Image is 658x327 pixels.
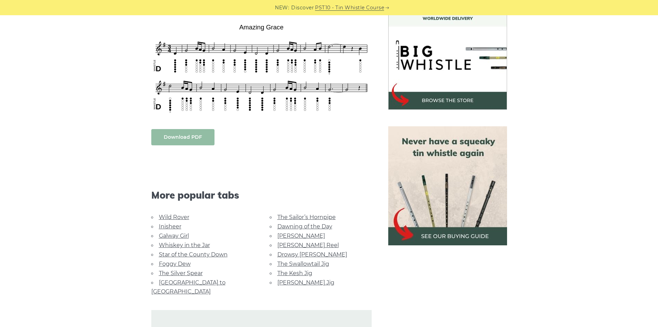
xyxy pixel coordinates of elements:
[151,129,214,145] a: Download PDF
[151,21,372,115] img: Amazing Grace Tin Whistle Tab & Sheet Music
[159,242,210,248] a: Whiskey in the Jar
[151,189,372,201] span: More popular tabs
[277,214,336,220] a: The Sailor’s Hornpipe
[388,126,507,245] img: tin whistle buying guide
[159,251,228,258] a: Star of the County Down
[159,233,189,239] a: Galway Girl
[275,4,289,12] span: NEW:
[277,270,312,276] a: The Kesh Jig
[159,214,189,220] a: Wild Rover
[151,279,226,295] a: [GEOGRAPHIC_DATA] to [GEOGRAPHIC_DATA]
[159,261,191,267] a: Foggy Dew
[277,251,347,258] a: Drowsy [PERSON_NAME]
[315,4,384,12] a: PST10 - Tin Whistle Course
[291,4,314,12] span: Discover
[159,270,203,276] a: The Silver Spear
[277,279,334,286] a: [PERSON_NAME] Jig
[277,223,332,230] a: Dawning of the Day
[277,261,329,267] a: The Swallowtail Jig
[159,223,181,230] a: Inisheer
[277,242,339,248] a: [PERSON_NAME] Reel
[277,233,325,239] a: [PERSON_NAME]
